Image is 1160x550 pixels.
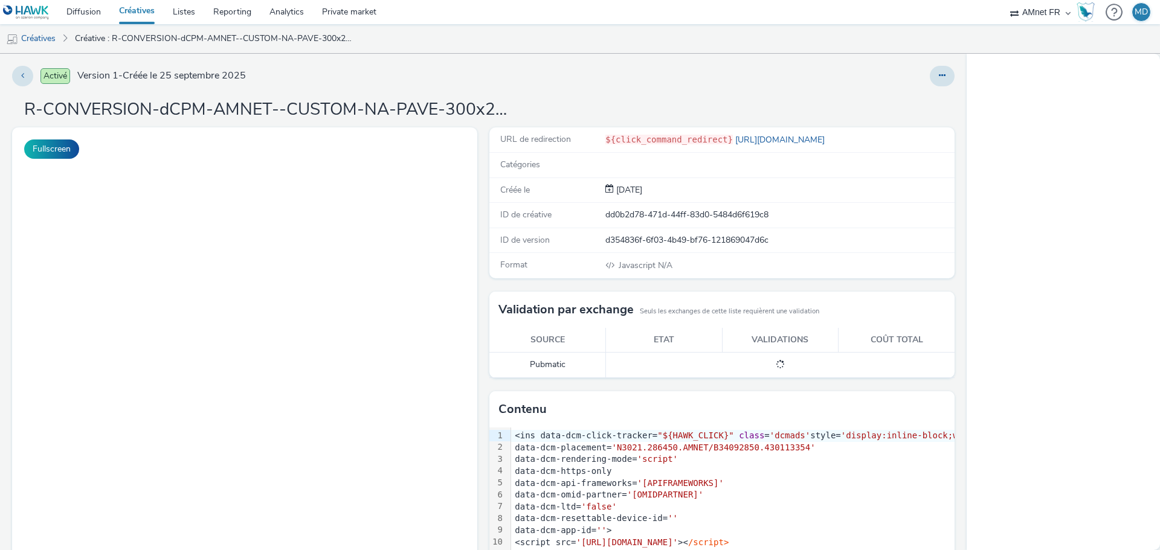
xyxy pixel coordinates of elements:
th: Coût total [839,328,955,353]
th: Source [489,328,606,353]
span: N/A [617,260,672,271]
h3: Validation par exchange [498,301,634,319]
div: <script src= >< [511,537,1081,549]
div: 1 [489,430,504,442]
td: Pubmatic [489,353,606,377]
span: class [739,430,764,440]
span: "${HAWK_CLICK}" [657,430,733,440]
code: ${click_command_redirect} [605,135,733,144]
span: Version 1 - Créée le 25 septembre 2025 [77,69,246,83]
div: data-dcm-placement= [511,442,1081,454]
div: data-dcm-https-only [511,465,1081,478]
small: Seuls les exchanges de cette liste requièrent une validation [640,307,819,316]
span: Format [500,259,527,270]
div: data-dcm-api-frameworks= [511,478,1081,490]
span: Créée le [500,184,530,196]
th: Validations [722,328,839,353]
span: Javascript [619,260,658,271]
div: data-dcm-resettable-device-id= [511,513,1081,525]
div: 3 [489,453,504,465]
div: <ins data-dcm-click-tracker= = style= [511,430,1081,442]
span: 'N3021.286450.AMNET/B34092850.430113354' [611,443,815,452]
h1: R-CONVERSION-dCPM-AMNET--CUSTOM-NA-PAVE-300x250-Mobile-NA - $[PHONE_NUMBER]$ [24,98,507,121]
div: 6 [489,489,504,501]
span: 'display:inline-block;width:300px;height:250px' [841,430,1080,440]
img: undefined Logo [3,5,50,20]
div: 9 [489,525,504,537]
div: 4 [489,465,504,478]
a: [URL][DOMAIN_NAME] [733,134,830,145]
div: 7 [489,501,504,513]
div: 5 [489,478,504,490]
div: data-dcm-rendering-mode= [511,453,1081,465]
div: Création 25 septembre 2025, 17:36 [614,184,642,196]
span: '[APIFRAMEWORKS]' [637,478,724,488]
span: '' [668,513,678,523]
div: 10 [489,537,504,549]
img: Hawk Academy [1077,2,1095,22]
div: data-dcm-app-id= > [511,525,1081,537]
a: Créative : R-CONVERSION-dCPM-AMNET--CUSTOM-NA-PAVE-300x250-Mobile-NA - $[PHONE_NUMBER]$ [69,24,359,53]
div: d354836f-6f03-4b49-bf76-121869047d6c [605,234,953,246]
div: data-dcm-ltd= [511,501,1081,513]
span: 'false' [581,502,617,511]
span: ID de créative [500,209,552,220]
span: Activé [40,68,70,84]
div: 2 [489,442,504,454]
span: Catégories [500,159,540,170]
span: ID de version [500,234,550,246]
span: /script> [688,537,729,547]
span: 'script' [637,454,678,464]
h3: Contenu [498,400,547,418]
span: 'dcmads' [770,430,810,440]
button: Fullscreen [24,139,79,159]
th: Etat [606,328,723,353]
span: '[URL][DOMAIN_NAME]' [576,537,678,547]
div: 8 [489,513,504,525]
span: '[OMIDPARTNER]' [627,490,703,499]
div: data-dcm-omid-partner= [511,489,1081,501]
span: '' [596,525,607,535]
div: dd0b2d78-471d-44ff-83d0-5484d6f619c8 [605,209,953,221]
img: mobile [6,33,18,45]
a: Hawk Academy [1077,2,1100,22]
span: URL de redirection [500,133,571,145]
div: MD [1135,3,1148,21]
span: [DATE] [614,184,642,196]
